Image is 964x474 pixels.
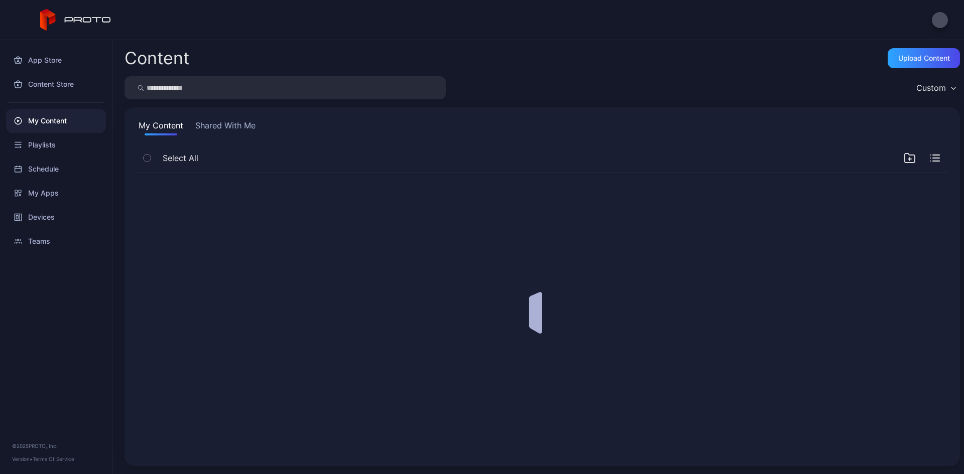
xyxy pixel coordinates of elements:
a: Schedule [6,157,106,181]
a: Terms Of Service [33,456,74,462]
a: My Content [6,109,106,133]
div: Content [125,50,189,67]
div: © 2025 PROTO, Inc. [12,442,100,450]
button: Shared With Me [193,119,258,135]
a: My Apps [6,181,106,205]
a: Devices [6,205,106,229]
span: Version • [12,456,33,462]
a: Content Store [6,72,106,96]
button: Upload Content [888,48,960,68]
a: App Store [6,48,106,72]
button: My Content [137,119,185,135]
button: Custom [911,76,960,99]
div: Upload Content [898,54,950,62]
a: Playlists [6,133,106,157]
div: Custom [916,83,946,93]
a: Teams [6,229,106,253]
span: Select All [163,152,198,164]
